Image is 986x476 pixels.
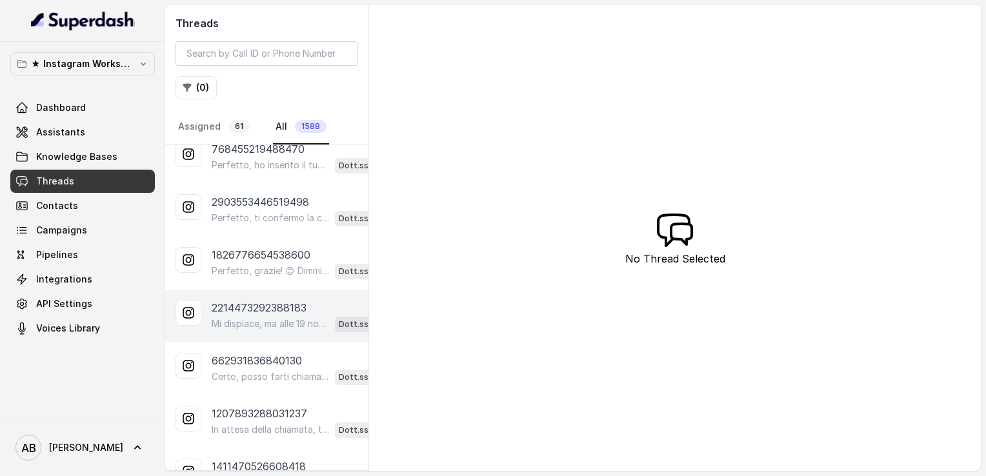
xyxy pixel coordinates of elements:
[31,56,134,72] p: ★ Instagram Workspace
[10,268,155,291] a: Integrations
[212,300,307,315] p: 2214473292388183
[10,243,155,266] a: Pipelines
[212,264,330,277] p: Perfetto, grazie! 😊 Dimmi, in quale giorno e a che ora preferisci essere chiamata per questa brev...
[10,96,155,119] a: Dashboard
[10,52,155,75] button: ★ Instagram Workspace
[212,159,330,172] p: Perfetto, ho inserito il tuo numero. Confermo la chiamata per [DATE] alle 15:40! Un nostro segret...
[36,175,74,188] span: Threads
[176,76,217,99] button: (0)
[176,110,252,144] a: Assigned61
[212,459,306,474] p: 1411470526608418
[36,322,100,335] span: Voices Library
[36,224,87,237] span: Campaigns
[36,248,78,261] span: Pipelines
[31,10,135,31] img: light.svg
[212,212,330,224] p: Perfetto, ti confermo la chiamata per [DATE] alle 12:40! Un nostro segretario ti chiamerà per ill...
[295,120,327,133] span: 1588
[212,406,307,421] p: 1207893288031237
[176,41,358,66] input: Search by Call ID or Phone Number
[176,15,358,31] h2: Threads
[339,371,390,384] p: Dott.ssa [PERSON_NAME]
[273,110,329,144] a: All1588
[212,423,330,436] p: In attesa della chiamata, ti lascio il link per entrare nel nostro gruppo Facebook. 🎉 Troverai co...
[212,141,305,157] p: 768455219488470
[339,212,390,225] p: Dott.ssa [PERSON_NAME]
[10,170,155,193] a: Threads
[212,370,330,383] p: Certo, posso farti chiamare da un nostro operatore. Qual è il tuo numero di telefono? Così organi...
[10,292,155,315] a: API Settings
[339,159,390,172] p: Dott.ssa [PERSON_NAME]
[36,126,85,139] span: Assistants
[339,265,390,278] p: Dott.ssa [PERSON_NAME]
[228,120,250,133] span: 61
[10,121,155,144] a: Assistants
[49,441,123,454] span: [PERSON_NAME]
[36,297,92,310] span: API Settings
[10,145,155,168] a: Knowledge Bases
[36,273,92,286] span: Integrations
[212,247,310,263] p: 1826776654538600
[176,110,358,144] nav: Tabs
[212,194,309,210] p: 2903553446519498
[212,353,302,368] p: 662931836840130
[36,199,78,212] span: Contacts
[10,194,155,217] a: Contacts
[10,219,155,242] a: Campaigns
[625,251,725,266] p: No Thread Selected
[10,430,155,466] a: [PERSON_NAME]
[339,424,390,437] p: Dott.ssa [PERSON_NAME]
[10,317,155,340] a: Voices Library
[21,441,36,455] text: AB
[36,101,86,114] span: Dashboard
[212,317,330,330] p: Mi dispiace, ma alle 19 non c’è disponibilità. Posso offrirti alle 18:40 o alle 19:00 di [DATE], ...
[339,318,390,331] p: Dott.ssa [PERSON_NAME]
[36,150,117,163] span: Knowledge Bases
